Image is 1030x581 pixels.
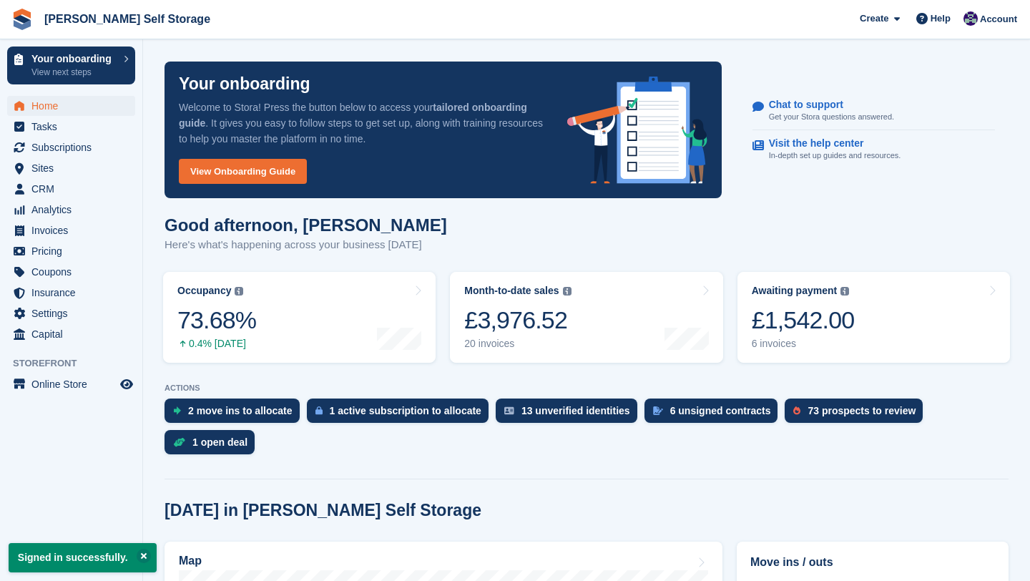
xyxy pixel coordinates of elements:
h2: Map [179,555,202,567]
span: Invoices [31,220,117,240]
a: menu [7,283,135,303]
a: Chat to support Get your Stora questions answered. [752,92,995,131]
p: Welcome to Stora! Press the button below to access your . It gives you easy to follow steps to ge... [179,99,544,147]
a: menu [7,117,135,137]
div: Month-to-date sales [464,285,559,297]
a: menu [7,96,135,116]
a: menu [7,324,135,344]
a: Visit the help center In-depth set up guides and resources. [752,130,995,169]
div: 1 active subscription to allocate [330,405,481,416]
a: 2 move ins to allocate [165,399,307,430]
p: Visit the help center [769,137,890,150]
p: ACTIONS [165,384,1009,393]
span: Storefront [13,356,142,371]
a: menu [7,179,135,199]
span: Create [860,11,888,26]
div: £1,542.00 [752,306,855,335]
p: Here's what's happening across your business [DATE] [165,237,447,253]
div: 2 move ins to allocate [188,405,293,416]
div: 20 invoices [464,338,571,350]
a: Month-to-date sales £3,976.52 20 invoices [450,272,722,363]
div: 73 prospects to review [808,405,916,416]
div: 73.68% [177,306,256,335]
img: stora-icon-8386f47178a22dfd0bd8f6a31ec36ba5ce8667c1dd55bd0f319d3a0aa187defe.svg [11,9,33,30]
span: Home [31,96,117,116]
span: Tasks [31,117,117,137]
a: menu [7,158,135,178]
a: menu [7,220,135,240]
div: 13 unverified identities [521,405,630,416]
a: [PERSON_NAME] Self Storage [39,7,216,31]
img: icon-info-grey-7440780725fd019a000dd9b08b2336e03edf1995a4989e88bcd33f0948082b44.svg [563,287,572,296]
a: menu [7,374,135,394]
h2: Move ins / outs [750,554,995,571]
span: Capital [31,324,117,344]
img: verify_identity-adf6edd0f0f0b5bbfe63781bf79b02c33cf7c696d77639b501bdc392416b5a36.svg [504,406,514,415]
span: Sites [31,158,117,178]
a: Preview store [118,376,135,393]
div: 0.4% [DATE] [177,338,256,350]
p: Signed in successfully. [9,543,157,572]
a: 73 prospects to review [785,399,930,430]
span: Coupons [31,262,117,282]
h1: Good afternoon, [PERSON_NAME] [165,215,447,235]
div: Occupancy [177,285,231,297]
a: menu [7,241,135,261]
a: menu [7,137,135,157]
span: Settings [31,303,117,323]
p: Get your Stora questions answered. [769,111,894,123]
div: 1 open deal [192,436,247,448]
div: 6 unsigned contracts [670,405,771,416]
a: 1 open deal [165,430,262,462]
img: icon-info-grey-7440780725fd019a000dd9b08b2336e03edf1995a4989e88bcd33f0948082b44.svg [840,287,849,296]
p: Your onboarding [179,76,310,92]
img: deal-1b604bf984904fb50ccaf53a9ad4b4a5d6e5aea283cecdc64d6e3604feb123c2.svg [173,437,185,447]
a: Your onboarding View next steps [7,47,135,84]
img: icon-info-grey-7440780725fd019a000dd9b08b2336e03edf1995a4989e88bcd33f0948082b44.svg [235,287,243,296]
div: £3,976.52 [464,306,571,335]
span: Pricing [31,241,117,261]
img: move_ins_to_allocate_icon-fdf77a2bb77ea45bf5b3d319d69a93e2d87916cf1d5bf7949dd705db3b84f3ca.svg [173,406,181,415]
a: Occupancy 73.68% 0.4% [DATE] [163,272,436,363]
div: Awaiting payment [752,285,838,297]
span: Subscriptions [31,137,117,157]
a: View Onboarding Guide [179,159,307,184]
img: onboarding-info-6c161a55d2c0e0a8cae90662b2fe09162a5109e8cc188191df67fb4f79e88e88.svg [567,77,707,184]
div: 6 invoices [752,338,855,350]
img: contract_signature_icon-13c848040528278c33f63329250d36e43548de30e8caae1d1a13099fd9432cc5.svg [653,406,663,415]
a: menu [7,303,135,323]
a: 13 unverified identities [496,399,644,430]
a: 6 unsigned contracts [644,399,785,430]
a: Awaiting payment £1,542.00 6 invoices [737,272,1010,363]
p: View next steps [31,66,117,79]
img: active_subscription_to_allocate_icon-d502201f5373d7db506a760aba3b589e785aa758c864c3986d89f69b8ff3... [315,406,323,415]
a: menu [7,200,135,220]
img: Matthew Jones [963,11,978,26]
span: Account [980,12,1017,26]
p: In-depth set up guides and resources. [769,150,901,162]
span: Analytics [31,200,117,220]
span: Insurance [31,283,117,303]
span: Help [931,11,951,26]
h2: [DATE] in [PERSON_NAME] Self Storage [165,501,481,520]
a: menu [7,262,135,282]
img: prospect-51fa495bee0391a8d652442698ab0144808aea92771e9ea1ae160a38d050c398.svg [793,406,800,415]
span: CRM [31,179,117,199]
a: 1 active subscription to allocate [307,399,496,430]
p: Your onboarding [31,54,117,64]
span: Online Store [31,374,117,394]
p: Chat to support [769,99,883,111]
